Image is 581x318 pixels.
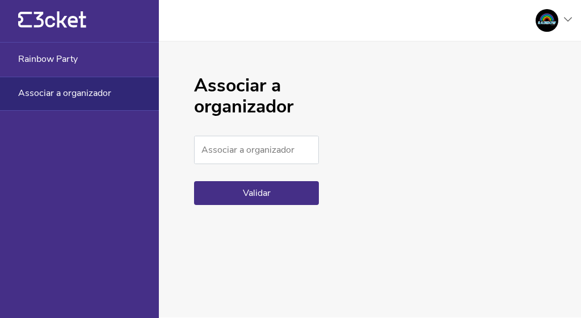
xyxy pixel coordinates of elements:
[194,76,319,118] h1: Associar a organizador
[194,181,319,205] button: Validar
[18,54,78,64] span: Rainbow Party
[18,12,32,28] g: {' '}
[18,88,111,98] span: Associar a organizador
[194,136,319,164] input: Associar a organizador
[18,23,86,31] a: {' '}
